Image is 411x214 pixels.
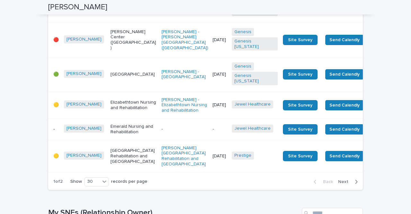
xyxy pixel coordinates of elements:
[213,37,227,43] p: [DATE]
[336,179,363,185] button: Next
[234,102,271,107] a: Jewel Healthcare
[325,69,364,79] button: Send Calendly
[66,153,101,158] a: [PERSON_NAME]
[283,124,318,135] a: Site Survey
[48,174,68,190] p: 1 of 2
[53,102,59,108] p: 🟡
[283,100,318,110] a: Site Survey
[283,35,318,45] a: Site Survey
[288,154,312,158] span: Site Survey
[329,102,360,108] span: Send Calendly
[162,69,207,80] a: [PERSON_NAME] - [GEOGRAPHIC_DATA]
[288,103,312,107] span: Site Survey
[319,180,333,184] span: Back
[325,35,364,45] button: Send Calendly
[66,37,101,42] a: [PERSON_NAME]
[66,126,101,131] a: [PERSON_NAME]
[338,180,352,184] span: Next
[110,29,156,51] p: [PERSON_NAME] Center ([GEOGRAPHIC_DATA])
[162,29,208,51] a: [PERSON_NAME] - [PERSON_NAME][GEOGRAPHIC_DATA] ([GEOGRAPHIC_DATA])
[110,124,156,135] p: Emerald Nursing and Rehabilitation
[234,29,251,35] a: Genesis
[329,37,360,43] span: Send Calendly
[213,126,227,132] p: -
[329,126,360,133] span: Send Calendly
[66,71,101,77] a: [PERSON_NAME]
[53,126,59,132] p: -
[288,72,312,77] span: Site Survey
[85,178,100,185] div: 30
[234,39,275,50] a: Genesis [US_STATE]
[53,154,59,159] p: 🟡
[66,102,101,107] a: [PERSON_NAME]
[111,179,147,184] p: records per page
[325,100,364,110] button: Send Calendly
[234,64,251,69] a: Genesis
[162,97,207,113] a: [PERSON_NAME] - Elizabethtown Nursing and Rehabilitation
[70,179,82,184] p: Show
[325,151,364,161] button: Send Calendly
[329,153,360,159] span: Send Calendly
[53,72,59,77] p: 🟢
[288,127,312,132] span: Site Survey
[329,71,360,78] span: Send Calendly
[325,124,364,135] button: Send Calendly
[213,102,227,108] p: [DATE]
[234,126,271,131] a: Jewel Healthcare
[234,73,275,84] a: Genesis [US_STATE]
[110,72,156,77] p: [GEOGRAPHIC_DATA]
[110,148,156,164] p: [GEOGRAPHIC_DATA] Rehabilitation and [GEOGRAPHIC_DATA]
[110,100,156,111] p: Elizabethtown Nursing and Rehabilitation
[234,153,251,158] a: Prestige
[48,3,107,12] h2: [PERSON_NAME]
[162,126,207,132] p: -
[162,145,207,167] a: [PERSON_NAME][GEOGRAPHIC_DATA] Rehabilitation and [GEOGRAPHIC_DATA]
[213,154,227,159] p: [DATE]
[213,72,227,77] p: [DATE]
[283,69,318,79] a: Site Survey
[53,37,59,43] p: 🔴
[283,151,318,161] a: Site Survey
[288,38,312,42] span: Site Survey
[309,179,336,185] button: Back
